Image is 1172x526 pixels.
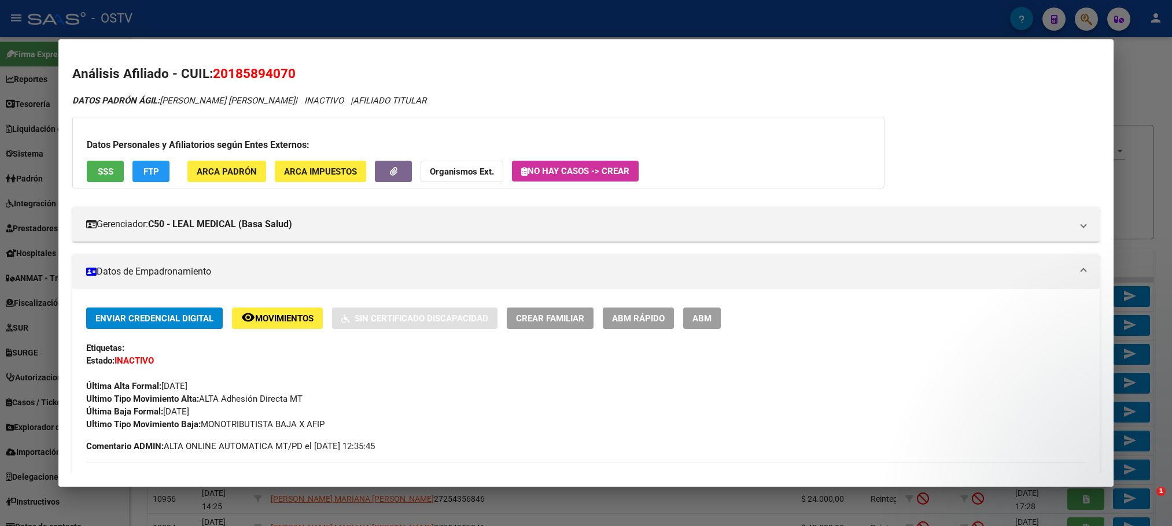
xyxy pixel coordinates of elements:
span: FTP [143,166,159,177]
span: ARCA Impuestos [284,166,357,177]
mat-panel-title: Gerenciador: [86,217,1071,231]
strong: DATOS PADRÓN ÁGIL: [72,95,160,106]
span: 20185894070 [213,66,296,81]
h2: Análisis Afiliado - CUIL: [72,64,1099,84]
mat-panel-title: Datos de Empadronamiento [86,265,1071,279]
strong: Ultimo Tipo Movimiento Alta: [86,394,199,404]
button: FTP [132,161,169,182]
button: Movimientos [232,308,323,329]
strong: Etiquetas: [86,343,124,353]
span: MONOTRIBUTISTA BAJA X AFIP [86,419,325,429]
button: ARCA Impuestos [275,161,366,182]
i: | INACTIVO | [72,95,426,106]
mat-expansion-panel-header: Gerenciador:C50 - LEAL MEDICAL (Basa Salud) [72,207,1099,242]
span: [DATE] [86,406,189,417]
h3: Datos Personales y Afiliatorios según Entes Externos: [87,138,870,152]
span: 1 [1156,487,1166,496]
button: Crear Familiar [507,308,594,329]
span: No hay casos -> Crear [521,166,629,176]
strong: Estado: [86,355,115,366]
button: Enviar Credencial Digital [86,308,223,329]
button: No hay casos -> Crear [512,161,639,181]
span: ABM [692,313,712,324]
button: ARCA Padrón [187,161,266,182]
mat-icon: remove_red_eye [241,310,255,324]
button: SSS [87,161,124,182]
strong: Última Baja Formal: [86,406,163,417]
span: Movimientos [255,313,314,324]
span: Sin Certificado Discapacidad [355,313,488,324]
iframe: Intercom live chat [1133,487,1160,514]
strong: Organismos Ext. [430,166,494,177]
strong: C50 - LEAL MEDICAL (Basa Salud) [148,217,292,231]
span: Enviar Credencial Digital [95,313,213,324]
button: ABM [683,308,721,329]
button: Organismos Ext. [421,161,503,182]
span: ALTA ONLINE AUTOMATICA MT/PD el [DATE] 12:35:45 [86,440,375,453]
strong: INACTIVO [115,355,154,366]
span: AFILIADO TITULAR [353,95,426,106]
strong: Ultimo Tipo Movimiento Baja: [86,419,201,429]
span: ALTA Adhesión Directa MT [86,394,303,404]
strong: Comentario ADMIN: [86,441,164,451]
span: [DATE] [86,381,187,391]
span: [PERSON_NAME] [PERSON_NAME] [72,95,295,106]
mat-expansion-panel-header: Datos de Empadronamiento [72,254,1099,289]
span: ARCA Padrón [197,166,257,177]
button: Sin Certificado Discapacidad [332,308,497,329]
button: ABM Rápido [603,308,674,329]
span: SSS [98,166,113,177]
span: Crear Familiar [516,313,584,324]
span: ABM Rápido [612,313,665,324]
strong: Última Alta Formal: [86,381,161,391]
